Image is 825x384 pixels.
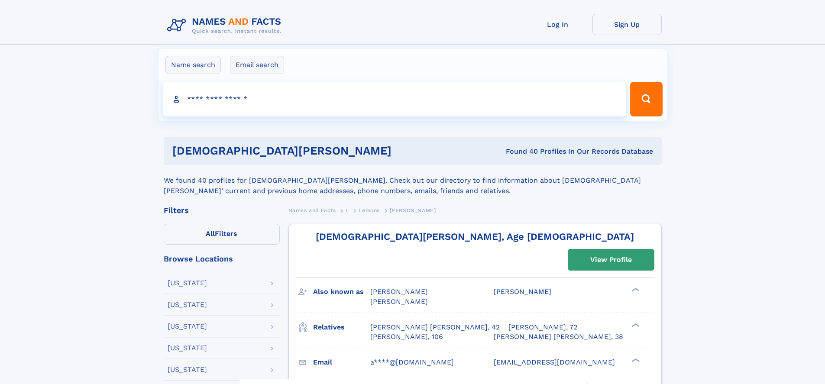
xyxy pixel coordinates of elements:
[568,249,654,270] a: View Profile
[359,205,380,216] a: Lemons
[523,14,592,35] a: Log In
[592,14,662,35] a: Sign Up
[630,322,640,328] div: ❯
[164,14,288,37] img: Logo Names and Facts
[164,165,662,196] div: We found 40 profiles for [DEMOGRAPHIC_DATA][PERSON_NAME]. Check out our directory to find informa...
[346,207,349,213] span: L
[288,205,336,216] a: Names and Facts
[390,207,436,213] span: [PERSON_NAME]
[370,297,428,306] span: [PERSON_NAME]
[590,250,632,270] div: View Profile
[630,82,662,116] button: Search Button
[359,207,380,213] span: Lemons
[206,229,215,238] span: All
[168,301,207,308] div: [US_STATE]
[313,320,370,335] h3: Relatives
[313,355,370,370] h3: Email
[313,284,370,299] h3: Also known as
[370,332,443,342] a: [PERSON_NAME], 106
[168,366,207,373] div: [US_STATE]
[370,287,428,296] span: [PERSON_NAME]
[168,345,207,352] div: [US_STATE]
[168,323,207,330] div: [US_STATE]
[168,280,207,287] div: [US_STATE]
[508,323,577,332] a: [PERSON_NAME], 72
[494,287,551,296] span: [PERSON_NAME]
[316,231,634,242] a: [DEMOGRAPHIC_DATA][PERSON_NAME], Age [DEMOGRAPHIC_DATA]
[163,82,627,116] input: search input
[370,323,500,332] a: [PERSON_NAME] [PERSON_NAME], 42
[230,56,284,74] label: Email search
[172,145,449,156] h1: [DEMOGRAPHIC_DATA][PERSON_NAME]
[165,56,221,74] label: Name search
[630,287,640,293] div: ❯
[164,255,280,263] div: Browse Locations
[494,332,623,342] a: [PERSON_NAME] [PERSON_NAME], 38
[449,147,653,156] div: Found 40 Profiles In Our Records Database
[164,207,280,214] div: Filters
[346,205,349,216] a: L
[630,357,640,363] div: ❯
[494,358,615,366] span: [EMAIL_ADDRESS][DOMAIN_NAME]
[164,224,280,245] label: Filters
